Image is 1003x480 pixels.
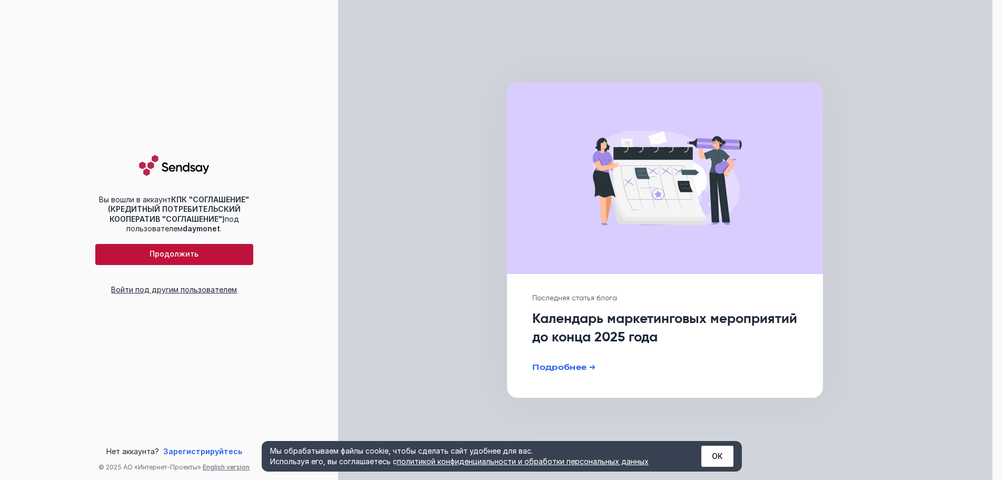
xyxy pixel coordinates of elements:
[106,446,159,457] span: Нет аккаунта?
[150,250,198,259] span: Продолжить
[111,285,237,294] a: Войти под другим пользователем
[163,447,242,456] span: Зарегистрируйтесь
[580,116,750,240] img: cover image
[532,363,595,371] a: Подробнее →
[95,244,253,265] button: Продолжить
[532,295,617,302] span: Последняя статья блога
[203,463,250,472] button: English version
[397,457,649,466] a: политикой конфиденциальности и обработки персональных данных
[163,446,242,457] a: Зарегистрируйтесь
[532,310,798,347] h1: Календарь маркетинговых мероприятий до конца 2025 года
[183,224,220,233] b: daymonet
[108,195,250,223] b: КПК "СОГЛАШЕНИЕ" (КРЕДИТНЫЙ ПОТРЕБИТЕЛЬСКИЙ КООПЕРАТИВ "СОГЛАШЕНИЕ")
[270,446,676,467] div: Мы обрабатываем файлы cookie, чтобы сделать сайт удобнее для вас. Используя его, вы соглашаетесь c
[701,446,733,467] button: ОК
[95,195,253,233] div: Вы вошли в аккаунт под пользователем .
[11,463,338,472] div: © 2025 АО «Интернет-Проекты»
